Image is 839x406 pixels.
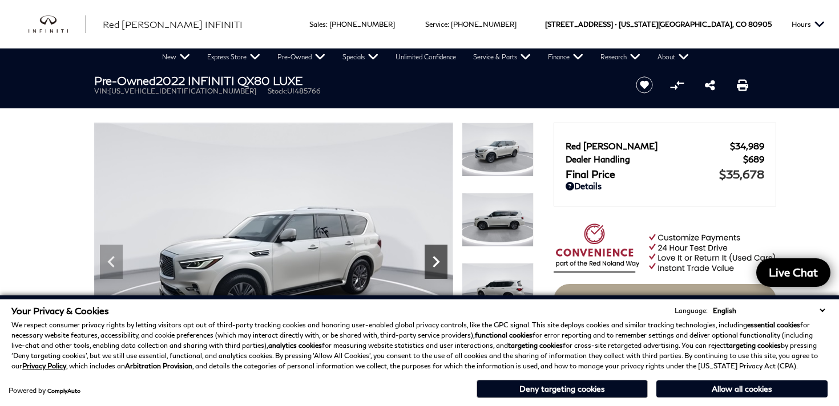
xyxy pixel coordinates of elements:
strong: targeting cookies [726,341,781,350]
img: Used 2022 Moonstone White INFINITI LUXE image 5 [462,193,534,247]
a: [STREET_ADDRESS] • [US_STATE][GEOGRAPHIC_DATA], CO 80905 [545,20,772,29]
strong: analytics cookies [268,341,322,350]
strong: Pre-Owned [94,74,156,87]
span: VIN: [94,87,109,95]
a: Dealer Handling $689 [566,154,764,164]
a: New [154,48,199,66]
button: Deny targeting cookies [477,380,648,398]
img: Used 2022 Moonstone White INFINITI LUXE image 4 [462,123,534,177]
button: Allow all cookies [656,380,828,397]
a: Unlimited Confidence [387,48,465,66]
img: Used 2022 Moonstone White INFINITI LUXE image 6 [462,263,534,317]
a: About [649,48,697,66]
a: Live Chat [756,258,830,287]
p: We respect consumer privacy rights by letting visitors opt out of third-party tracking cookies an... [11,320,828,371]
select: Language Select [710,305,828,316]
span: Stock: [268,87,287,95]
nav: Main Navigation [154,48,697,66]
span: Red [PERSON_NAME] INFINITI [103,19,243,30]
span: Sales [309,20,326,29]
img: INFINITI [29,15,86,34]
a: Red [PERSON_NAME] $34,989 [566,141,764,151]
strong: functional cookies [475,331,533,339]
a: Share this Pre-Owned 2022 INFINITI QX80 LUXE [705,78,715,92]
a: Details [566,181,764,191]
button: Save vehicle [632,76,657,94]
span: UI485766 [287,87,321,95]
a: Pre-Owned [269,48,334,66]
a: infiniti [29,15,86,34]
div: Previous [100,245,123,279]
strong: targeting cookies [508,341,563,350]
span: Start Your Deal [633,294,697,305]
a: Service & Parts [465,48,539,66]
a: [PHONE_NUMBER] [329,20,395,29]
div: Next [425,245,447,279]
a: Specials [334,48,387,66]
span: [US_VEHICLE_IDENTIFICATION_NUMBER] [109,87,256,95]
span: Service [425,20,447,29]
span: : [447,20,449,29]
a: Finance [539,48,592,66]
strong: Arbitration Provision [125,362,192,370]
h1: 2022 INFINITI QX80 LUXE [94,74,616,87]
span: $34,989 [730,141,764,151]
strong: essential cookies [747,320,800,329]
a: Research [592,48,649,66]
a: Print this Pre-Owned 2022 INFINITI QX80 LUXE [737,78,748,92]
a: Start Your Deal [554,284,776,316]
span: Final Price [566,168,719,180]
a: Express Store [199,48,269,66]
img: Used 2022 Moonstone White INFINITI LUXE image 4 [94,123,453,392]
button: Compare Vehicle [668,76,685,94]
span: : [326,20,328,29]
a: Red [PERSON_NAME] INFINITI [103,18,243,31]
a: ComplyAuto [47,387,80,394]
span: Your Privacy & Cookies [11,305,109,316]
span: Red [PERSON_NAME] [566,141,730,151]
span: $689 [743,154,764,164]
a: [PHONE_NUMBER] [451,20,517,29]
span: $35,678 [719,167,764,181]
span: Dealer Handling [566,154,743,164]
span: Live Chat [763,265,824,279]
div: Powered by [9,387,80,394]
div: Language: [675,307,708,314]
a: Privacy Policy [22,362,66,370]
a: Final Price $35,678 [566,167,764,181]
